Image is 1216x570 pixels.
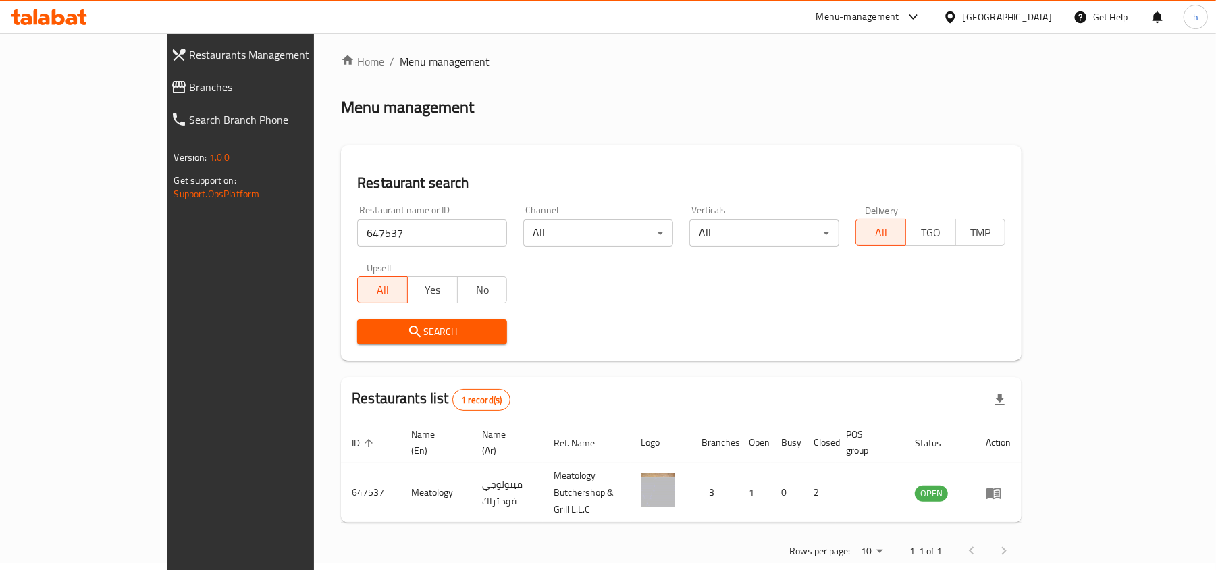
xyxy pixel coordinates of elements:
button: All [357,276,408,303]
img: Meatology [641,473,675,507]
th: Logo [631,422,691,463]
span: Branches [190,79,360,95]
span: TMP [961,223,1001,242]
div: All [689,219,839,247]
div: Rows per page: [855,542,888,562]
a: Restaurants Management [160,38,371,71]
span: Name (En) [411,426,455,459]
h2: Restaurants list [352,388,510,411]
span: ID [352,435,377,451]
span: h [1193,9,1198,24]
div: Total records count [452,389,511,411]
td: 1 [739,463,771,523]
span: Get support on: [174,172,236,189]
span: 1 record(s) [453,394,510,407]
button: All [855,219,906,246]
h2: Menu management [341,97,474,118]
table: enhanced table [341,422,1022,523]
div: Menu [986,485,1011,501]
button: Search [357,319,507,344]
span: Menu management [400,53,490,70]
span: POS group [847,426,889,459]
th: Open [739,422,771,463]
a: Support.OpsPlatform [174,185,260,203]
th: Closed [803,422,836,463]
button: Yes [407,276,458,303]
span: 1.0.0 [209,149,230,166]
li: / [390,53,394,70]
span: TGO [911,223,951,242]
span: Search [368,323,496,340]
p: Rows per page: [789,543,850,560]
span: Ref. Name [554,435,612,451]
span: Status [915,435,959,451]
td: Meatology [400,463,471,523]
a: Search Branch Phone [160,103,371,136]
a: Branches [160,71,371,103]
h2: Restaurant search [357,173,1005,193]
span: All [862,223,901,242]
td: 0 [771,463,803,523]
td: Meatology Butchershop & Grill L.L.C [543,463,631,523]
span: OPEN [915,486,948,501]
td: 3 [691,463,739,523]
button: TMP [955,219,1006,246]
td: ميتولوجي فود تراك [471,463,543,523]
nav: breadcrumb [341,53,1022,70]
div: Menu-management [816,9,899,25]
div: OPEN [915,486,948,502]
span: All [363,280,402,300]
div: All [523,219,673,247]
span: Name (Ar) [482,426,527,459]
span: Yes [413,280,452,300]
span: No [463,280,502,300]
button: TGO [905,219,956,246]
div: [GEOGRAPHIC_DATA] [963,9,1052,24]
th: Action [975,422,1022,463]
td: 647537 [341,463,400,523]
td: 2 [803,463,836,523]
span: Search Branch Phone [190,111,360,128]
th: Busy [771,422,803,463]
p: 1-1 of 1 [909,543,942,560]
label: Upsell [367,263,392,272]
span: Version: [174,149,207,166]
span: Restaurants Management [190,47,360,63]
input: Search for restaurant name or ID.. [357,219,507,247]
div: Export file [984,384,1016,416]
th: Branches [691,422,739,463]
label: Delivery [865,205,899,215]
button: No [457,276,508,303]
